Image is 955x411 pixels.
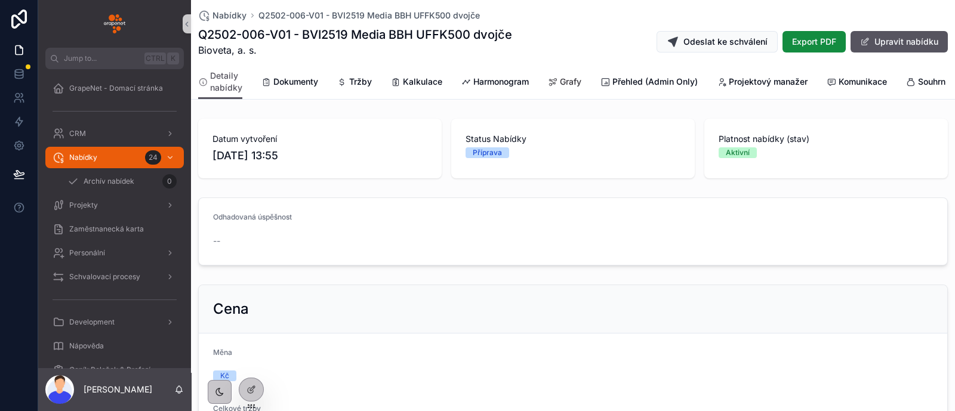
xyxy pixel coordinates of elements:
[60,171,184,192] a: Archív nabídek0
[600,71,698,95] a: Přehled (Admin Only)
[45,335,184,357] a: Nápověda
[657,31,778,52] button: Odeslat ke schválení
[212,133,427,145] span: Datum vytvoření
[45,218,184,240] a: Zaměstnanecká karta
[473,76,529,88] span: Harmonogram
[473,147,502,158] div: Příprava
[198,43,512,57] span: Bioveta, a. s.
[792,36,836,48] span: Export PDF
[212,10,247,21] span: Nabídky
[162,174,177,188] div: 0
[839,76,887,88] span: Komunikace
[45,242,184,264] a: Personální
[261,71,318,95] a: Dokumenty
[69,129,86,138] span: CRM
[104,14,125,33] img: App logo
[337,71,372,95] a: Tržby
[198,10,247,21] a: Nabídky
[213,212,292,221] span: Odhadovaná úspěšnost
[69,365,150,375] span: Ceník Položek & Profesí
[64,54,140,63] span: Jump to...
[258,10,480,21] a: Q2502-006-V01 - BVI2519 Media BBH UFFK500 dvojče
[273,76,318,88] span: Dokumenty
[719,133,934,145] span: Platnost nabídky (stav)
[851,31,948,52] button: Upravit nabídku
[84,177,134,186] span: Archív nabídek
[220,370,229,381] div: Kč
[198,65,242,100] a: Detaily nabídky
[612,76,698,88] span: Přehled (Admin Only)
[145,150,161,165] div: 24
[69,248,105,258] span: Personální
[45,194,184,216] a: Projekty
[69,317,115,327] span: Development
[69,341,104,351] span: Nápověda
[38,69,191,368] div: scrollable content
[403,76,442,88] span: Kalkulace
[391,71,442,95] a: Kalkulace
[45,359,184,381] a: Ceník Položek & Profesí
[461,71,529,95] a: Harmonogram
[45,48,184,69] button: Jump to...CtrlK
[466,133,680,145] span: Status Nabídky
[69,272,140,282] span: Schvalovací procesy
[69,224,144,234] span: Zaměstnanecká karta
[683,36,768,48] span: Odeslat ke schválení
[45,123,184,144] a: CRM
[84,384,152,395] p: [PERSON_NAME]
[717,71,808,95] a: Projektový manažer
[168,54,178,63] span: K
[45,147,184,168] a: Nabídky24
[210,70,242,94] span: Detaily nabídky
[213,235,220,247] span: --
[213,348,232,357] span: Měna
[560,76,581,88] span: Grafy
[783,31,846,52] button: Export PDF
[827,71,887,95] a: Komunikace
[726,147,750,158] div: Aktivní
[548,71,581,95] a: Grafy
[213,299,249,319] h2: Cena
[45,311,184,333] a: Development
[45,78,184,99] a: GrapeNet - Domací stránka
[729,76,808,88] span: Projektový manažer
[212,147,427,164] span: [DATE] 13:55
[69,84,163,93] span: GrapeNet - Domací stránka
[69,200,98,210] span: Projekty
[198,26,512,43] h1: Q2502-006-V01 - BVI2519 Media BBH UFFK500 dvojče
[144,52,166,64] span: Ctrl
[69,153,97,162] span: Nabídky
[45,266,184,288] a: Schvalovací procesy
[349,76,372,88] span: Tržby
